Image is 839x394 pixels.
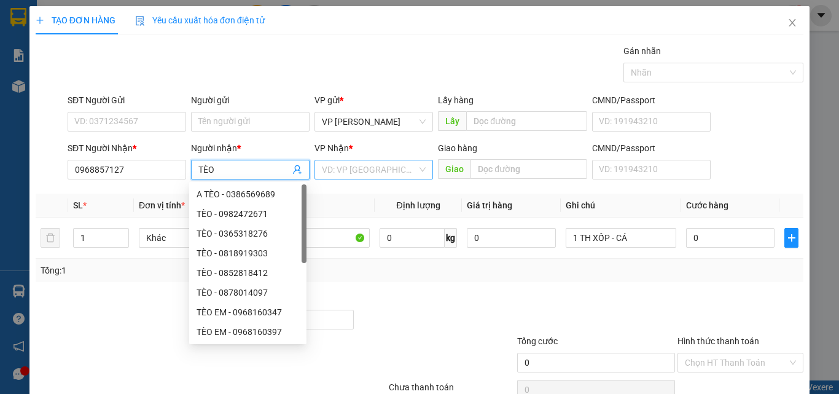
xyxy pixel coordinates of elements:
span: Cước hàng [686,200,728,210]
span: Giá trị hàng [467,200,512,210]
span: plus [36,16,44,25]
label: Hình thức thanh toán [677,336,759,346]
div: TÈO - 0365318276 [197,227,299,240]
div: VP gửi [314,93,433,107]
span: Yêu cầu xuất hóa đơn điện tử [135,15,265,25]
button: Close [775,6,810,41]
div: Người gửi [191,93,310,107]
th: Ghi chú [561,194,681,218]
span: user-add [292,165,302,175]
div: TÈO EM - 0968160397 [197,325,299,339]
div: TÈO - 0852818412 [197,266,299,280]
div: SĐT Người Gửi [68,93,186,107]
div: TÈO - 0852818412 [189,263,306,283]
div: Người nhận [191,141,310,155]
span: plus [785,233,798,243]
label: Gán nhãn [623,46,661,56]
button: delete [41,228,60,248]
div: TÈO - 0982472671 [197,207,299,221]
div: SĐT Người Nhận [68,141,186,155]
input: Ghi Chú [566,228,676,248]
div: TÈO - 0878014097 [197,286,299,299]
input: 0 [467,228,555,248]
div: TÈO EM - 0968160397 [189,322,306,342]
span: VP Phan Rí [322,112,426,131]
div: A TÈO - 0386569689 [197,187,299,201]
span: Lấy hàng [438,95,474,105]
div: TÈO - 0818919303 [197,246,299,260]
span: TẠO ĐƠN HÀNG [36,15,115,25]
span: Giao [438,159,470,179]
span: close [787,18,797,28]
div: Tổng: 1 [41,264,325,277]
button: plus [784,228,798,248]
span: Lấy [438,111,466,131]
div: TÈO EM - 0968160347 [189,302,306,322]
div: CMND/Passport [592,141,711,155]
input: VD: Bàn, Ghế [259,228,370,248]
div: TÈO EM - 0968160347 [197,305,299,319]
div: TÈO - 0365318276 [189,224,306,243]
input: Dọc đường [470,159,587,179]
input: Dọc đường [466,111,587,131]
div: A TÈO - 0386569689 [189,184,306,204]
span: Tổng cước [517,336,558,346]
div: TÈO - 0982472671 [189,204,306,224]
span: VP Nhận [314,143,349,153]
div: TÈO - 0878014097 [189,283,306,302]
span: Giao hàng [438,143,477,153]
span: kg [445,228,457,248]
span: Định lượng [396,200,440,210]
div: CMND/Passport [592,93,711,107]
div: TÈO - 0818919303 [189,243,306,263]
img: icon [135,16,145,26]
span: Đơn vị tính [139,200,185,210]
span: SL [73,200,83,210]
span: Khác [146,229,242,247]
